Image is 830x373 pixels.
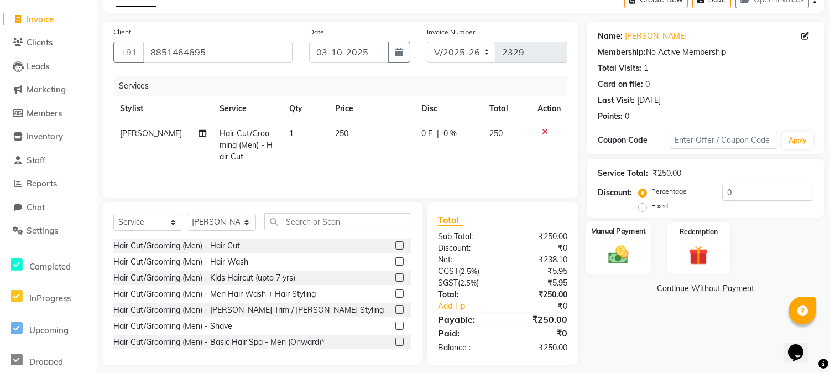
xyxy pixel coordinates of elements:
div: Hair Cut/Grooming (Men) - [PERSON_NAME] Trim / [PERSON_NAME] Styling [113,304,384,316]
span: 250 [489,128,503,138]
a: Chat [3,201,94,214]
div: Hair Cut/Grooming (Men) - Hair Cut [113,240,240,252]
div: Hair Cut/Grooming (Men) - Hair Wash [113,256,248,268]
span: 2.5% [460,278,477,287]
span: Reports [27,178,57,189]
span: Members [27,108,62,118]
a: [PERSON_NAME] [625,30,687,42]
span: Upcoming [29,325,69,335]
span: Chat [27,202,45,213]
span: 1 [289,128,294,138]
button: Apply [782,132,813,149]
div: ₹5.95 [503,277,576,289]
a: Staff [3,154,94,167]
span: Dropped [29,356,63,367]
a: Invoice [3,13,94,26]
a: Reports [3,178,94,190]
a: Settings [3,225,94,237]
div: Discount: [598,187,632,199]
label: Date [309,27,324,37]
div: Coupon Code [598,134,670,146]
div: 0 [645,79,650,90]
div: ₹5.95 [503,266,576,277]
div: Membership: [598,46,646,58]
span: Marketing [27,84,66,95]
a: Leads [3,60,94,73]
div: ₹250.00 [503,313,576,326]
div: Card on file: [598,79,643,90]
th: Total [483,96,531,121]
input: Search by Name/Mobile/Email/Code [143,42,293,63]
a: Continue Without Payment [589,283,822,294]
span: 0 % [443,128,457,139]
th: Disc [415,96,483,121]
label: Invoice Number [427,27,475,37]
div: 1 [644,63,648,74]
span: Leads [27,61,49,71]
div: ₹0 [515,301,576,312]
div: Total Visits: [598,63,641,74]
span: Invoice [27,14,54,24]
div: Sub Total: [430,231,503,242]
span: | [437,128,439,139]
button: +91 [113,42,144,63]
img: _gift.svg [683,244,714,267]
div: Points: [598,111,623,122]
span: Completed [29,261,71,272]
iframe: chat widget [784,329,819,362]
div: Services [114,76,576,96]
span: [PERSON_NAME] [120,128,182,138]
span: Hair Cut/Grooming (Men) - Hair Cut [220,128,273,162]
div: [DATE] [637,95,661,106]
input: Enter Offer / Coupon Code [670,132,777,149]
th: Stylist [113,96,213,121]
th: Price [329,96,415,121]
span: CGST [438,266,458,276]
span: 250 [336,128,349,138]
div: Discount: [430,242,503,254]
div: Hair Cut/Grooming (Men) - Men Hair Wash + Hair Styling [113,288,316,300]
input: Search or Scan [264,213,411,230]
label: Manual Payment [591,226,646,236]
div: Hair Cut/Grooming (Men) - Basic Hair Spa - Men (Onward)* [113,336,325,348]
div: Hair Cut/Grooming (Men) - Shave [113,320,232,332]
a: Members [3,107,94,120]
a: Marketing [3,84,94,96]
img: _cash.svg [602,243,635,266]
div: Last Visit: [598,95,635,106]
div: Paid: [430,327,503,340]
div: ₹250.00 [503,289,576,301]
span: Staff [27,155,45,165]
div: ₹250.00 [503,231,576,242]
span: InProgress [29,293,71,303]
div: ₹0 [503,327,576,340]
div: 0 [625,111,629,122]
th: Service [213,96,283,121]
span: Clients [27,37,53,48]
div: Net: [430,254,503,266]
span: Inventory [27,131,63,142]
a: Add Tip [430,301,515,312]
div: Payable: [430,313,503,326]
a: Inventory [3,131,94,143]
div: ₹250.00 [503,342,576,354]
div: ₹0 [503,242,576,254]
label: Client [113,27,131,37]
label: Percentage [651,186,687,196]
th: Qty [283,96,329,121]
label: Redemption [680,227,718,237]
div: Balance : [430,342,503,354]
div: Hair Cut/Grooming (Men) - Kids Haircut (upto 7 yrs) [113,272,295,284]
span: 0 F [421,128,432,139]
div: ₹250.00 [652,168,681,179]
th: Action [531,96,567,121]
div: Total: [430,289,503,301]
a: Clients [3,37,94,49]
div: Service Total: [598,168,648,179]
span: Total [438,214,463,226]
div: No Active Membership [598,46,813,58]
div: ₹238.10 [503,254,576,266]
label: Fixed [651,201,668,211]
div: ( ) [430,266,503,277]
span: SGST [438,278,458,288]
